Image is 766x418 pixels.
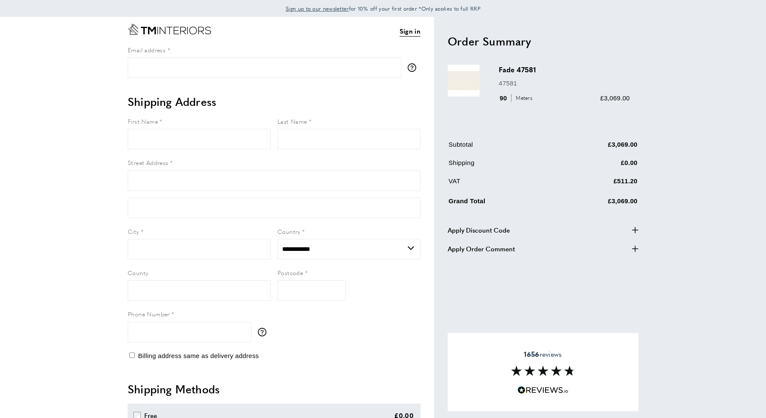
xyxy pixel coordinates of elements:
h2: Order Summary [448,34,638,49]
a: Sign in [400,26,420,37]
img: Fade 47581 [448,65,480,97]
span: for 10% off your first order *Only applies to full RRP [286,5,480,12]
td: £3,069.00 [554,139,637,156]
td: £3,069.00 [554,194,637,213]
td: £511.20 [554,176,637,193]
span: Apply Discount Code [448,225,510,235]
span: City [128,227,139,236]
span: Phone Number [128,310,170,318]
td: Shipping [449,158,553,174]
span: First Name [128,117,158,125]
span: Postcode [277,268,303,277]
span: Sign up to our newsletter [286,5,349,12]
span: £3,069.00 [600,94,630,102]
span: reviews [524,350,562,358]
img: Reviews section [511,366,575,376]
td: Subtotal [449,139,553,156]
a: Sign up to our newsletter [286,4,349,13]
button: More information [408,63,420,72]
span: Street Address [128,158,169,167]
div: 90 [499,93,535,103]
span: County [128,268,148,277]
span: Billing address same as delivery address [138,352,259,359]
span: Last Name [277,117,307,125]
td: £0.00 [554,158,637,174]
img: Reviews.io 5 stars [517,386,569,394]
td: VAT [449,176,553,193]
h2: Shipping Methods [128,381,420,397]
h3: Fade 47581 [499,65,630,74]
h2: Shipping Address [128,94,420,109]
td: Grand Total [449,194,553,213]
p: 47581 [499,78,630,88]
input: Billing address same as delivery address [129,353,135,358]
span: Meters [511,94,534,102]
span: Country [277,227,300,236]
a: Go to Home page [128,24,211,35]
span: Apply Order Comment [448,244,515,254]
button: More information [258,328,271,336]
span: Email address [128,45,166,54]
strong: 1656 [524,349,539,359]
